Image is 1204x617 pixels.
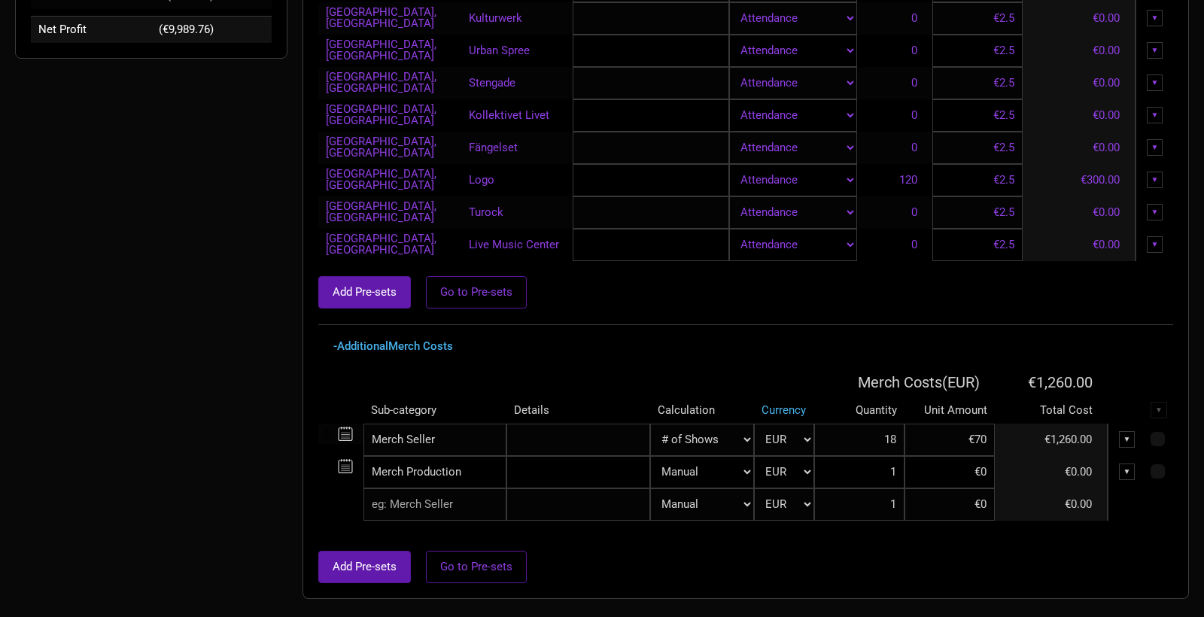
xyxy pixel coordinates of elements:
span: 0 [911,44,932,57]
td: Fängelset [469,132,573,164]
td: €0.00 [1023,132,1136,164]
input: per head [932,132,1023,164]
td: Net Profit [31,17,151,44]
td: Stengade [469,67,573,99]
input: per head [932,99,1023,132]
input: per head [932,164,1023,196]
td: Net Profit as % of Tour Income [221,17,272,44]
span: 0 [911,141,932,154]
input: per head [932,229,1023,261]
td: [GEOGRAPHIC_DATA], [GEOGRAPHIC_DATA] [318,229,469,261]
span: 0 [911,205,932,219]
div: ▼ [1147,107,1163,123]
span: 0 [911,108,932,122]
button: Add Pre-sets [318,551,411,583]
td: Urban Spree [469,35,573,67]
td: [GEOGRAPHIC_DATA], [GEOGRAPHIC_DATA] [318,196,469,229]
div: Merch Production [363,456,506,488]
td: €0.00 [1023,229,1136,261]
td: €0.00 [995,456,1108,488]
button: Go to Pre-sets [426,276,527,308]
span: 0 [911,238,932,251]
td: Live Music Center [469,229,573,261]
div: ▼ [1147,10,1163,26]
td: [GEOGRAPHIC_DATA], [GEOGRAPHIC_DATA] [318,35,469,67]
td: Kollektivet Livet [469,99,573,132]
input: per head [932,2,1023,35]
div: ▼ [1147,236,1163,253]
div: ▼ [1147,204,1163,220]
td: Turock [469,196,573,229]
span: 0 [911,76,932,90]
td: €300.00 [1023,164,1136,196]
div: ▼ [1147,139,1163,156]
input: per head [932,196,1023,229]
td: [GEOGRAPHIC_DATA], [GEOGRAPHIC_DATA] [318,99,469,132]
th: Quantity [814,397,905,424]
th: Merch Costs ( EUR ) [814,367,995,397]
input: Cost per show [905,424,995,456]
span: Add Pre-sets [333,560,397,573]
div: ▼ [1119,431,1136,448]
div: ▼ [1147,172,1163,188]
th: Unit Amount [905,397,995,424]
td: €1,260.00 [995,424,1108,456]
div: ▼ [1147,42,1163,59]
td: €0.00 [1023,2,1136,35]
button: Add Pre-sets [318,276,411,308]
td: €0.00 [1023,67,1136,99]
td: Logo [469,164,573,196]
div: ▼ [1119,464,1136,480]
td: €0.00 [995,488,1108,521]
th: Total Cost [995,397,1108,424]
td: €0.00 [1023,196,1136,229]
div: ▼ [1147,74,1163,91]
span: Go to Pre-sets [440,560,512,573]
td: €0.00 [1023,35,1136,67]
span: Go to Pre-sets [440,285,512,299]
span: 0 [911,11,932,25]
td: €0.00 [1023,99,1136,132]
th: Sub-category [363,397,506,424]
div: ▼ [1151,402,1167,418]
img: Re-order [318,426,334,442]
input: eg: Merch Seller [363,488,506,521]
button: Go to Pre-sets [426,551,527,583]
input: per head [932,35,1023,67]
td: (€9,989.76) [151,17,221,44]
td: [GEOGRAPHIC_DATA], [GEOGRAPHIC_DATA] [318,164,469,196]
img: Re-order [318,458,334,474]
div: Merch Seller [363,424,506,456]
td: [GEOGRAPHIC_DATA], [GEOGRAPHIC_DATA] [318,67,469,99]
input: per head [932,67,1023,99]
td: [GEOGRAPHIC_DATA], [GEOGRAPHIC_DATA] [318,2,469,35]
span: 120 [899,173,932,187]
th: €1,260.00 [995,367,1108,397]
td: Kulturwerk [469,2,573,35]
a: - Additional Merch Costs [333,339,453,353]
td: [GEOGRAPHIC_DATA], [GEOGRAPHIC_DATA] [318,132,469,164]
span: Add Pre-sets [333,285,397,299]
a: Currency [762,403,806,417]
th: Calculation [650,397,754,424]
th: Details [506,397,649,424]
